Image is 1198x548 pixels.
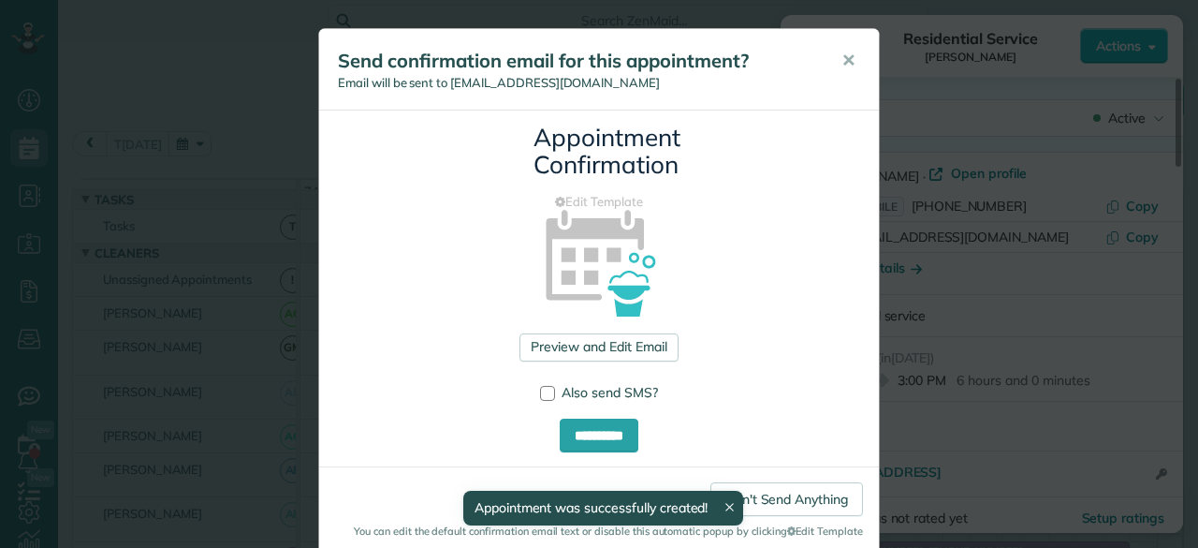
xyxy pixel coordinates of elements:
h3: Appointment Confirmation [533,125,665,178]
img: appointment_confirmation_icon-141e34405f88b12ade42628e8c248340957700ab75a12ae832a8710e9b578dc5.png [516,177,683,345]
div: Appointment was successfully created! [463,491,744,526]
small: You can edit the default confirmation email text or disable this automatic popup by clicking Edit... [335,524,863,539]
a: Edit Template [333,193,865,211]
h5: Send confirmation email for this appointment? [338,48,815,74]
span: ✕ [841,50,855,71]
span: Also send SMS? [562,384,658,401]
span: Email will be sent to [EMAIL_ADDRESS][DOMAIN_NAME] [338,75,660,90]
a: Preview and Edit Email [519,333,678,362]
a: Don't Send Anything [710,482,863,516]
